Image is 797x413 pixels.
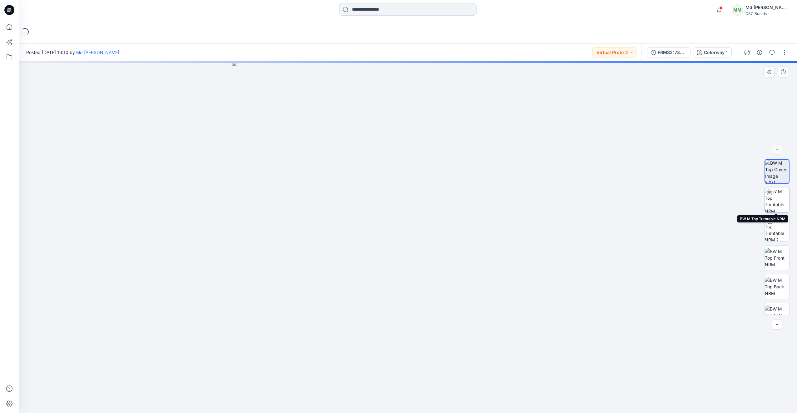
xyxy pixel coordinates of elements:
div: MM [732,4,743,16]
img: BW M Top Back NRM [765,277,789,296]
img: BW M Top Cover Image NRM [765,160,789,183]
img: BW M Top Turntable NRM 2 [765,217,789,241]
img: BW M Top Front NRM [765,248,789,268]
a: Md [PERSON_NAME] [76,50,119,55]
img: eyJhbGciOiJIUzI1NiIsImtpZCI6IjAiLCJzbHQiOiJzZXMiLCJ0eXAiOiJKV1QifQ.eyJkYXRhIjp7InR5cGUiOiJzdG9yYW... [232,61,584,413]
div: CSC Brands [745,11,789,16]
img: BW M Top Turntable NRM [765,188,789,212]
div: F6MS217301_F26_GLACT_VP2 [658,49,686,56]
img: BW M Top Left NRM [765,306,789,325]
div: Colorway 1 [704,49,728,56]
button: F6MS217301_F26_GLACT_VP2 [647,47,691,57]
button: Details [755,47,765,57]
div: Md [PERSON_NAME] [745,4,789,11]
span: Posted [DATE] 13:10 by [26,49,119,56]
button: Colorway 1 [693,47,732,57]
